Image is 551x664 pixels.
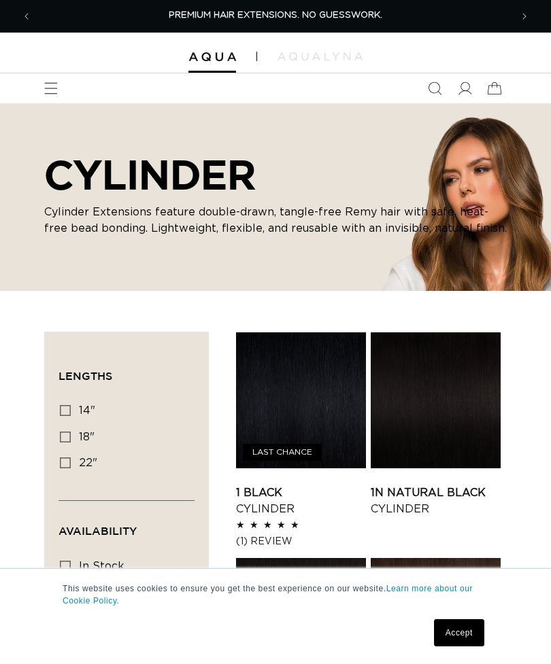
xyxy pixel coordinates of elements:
span: In stock [79,561,124,572]
img: Aqua Hair Extensions [188,52,236,62]
span: 14" [79,405,95,416]
h2: CYLINDER [44,151,507,198]
a: 1N Natural Black Cylinder [371,485,501,517]
summary: Menu [36,73,66,103]
button: Previous announcement [12,1,41,31]
summary: Availability (0 selected) [59,501,195,550]
a: Accept [434,619,484,646]
button: Next announcement [510,1,539,31]
span: Lengths [59,370,112,382]
span: 18" [79,432,95,442]
p: This website uses cookies to ensure you get the best experience on our website. [63,582,488,607]
p: Cylinder Extensions feature double-drawn, tangle-free Remy hair with safe, heat-free bead bonding... [44,204,507,237]
img: aqualyna.com [278,52,363,60]
summary: Search [420,73,450,103]
a: 1 Black Cylinder [236,485,366,517]
span: 22" [79,457,97,468]
span: Availability [59,525,137,537]
span: PREMIUM HAIR EXTENSIONS. NO GUESSWORK. [169,11,382,20]
summary: Lengths (0 selected) [59,346,195,395]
